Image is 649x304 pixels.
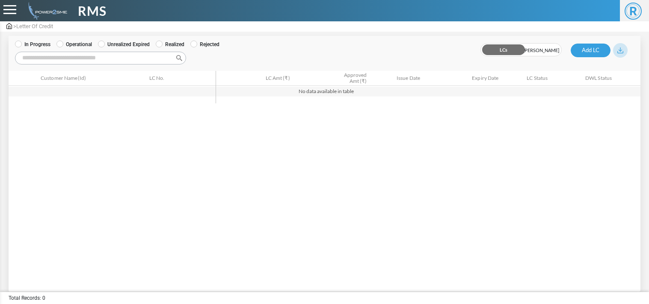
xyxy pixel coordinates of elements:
[293,71,370,86] th: Approved Amt (₹): activate to sort column ascending
[56,41,92,48] label: Operational
[447,71,524,86] th: Expiry Date: activate to sort column ascending
[25,2,67,20] img: admin
[15,41,50,48] label: In Progress
[190,41,219,48] label: Rejected
[6,23,12,29] img: admin
[521,44,561,57] span: [PERSON_NAME]
[16,23,53,29] span: Letter Of Credit
[38,71,146,86] th: Customer Name(Id): activate to sort column ascending
[582,71,641,86] th: DWL Status: activate to sort column ascending
[524,71,582,86] th: LC Status: activate to sort column ascending
[156,41,184,48] label: Realized
[481,44,521,57] span: LCs
[625,3,642,20] span: R
[9,294,45,302] span: Total Records: 0
[78,1,107,20] span: RMS
[9,71,38,86] th: &nbsp;: activate to sort column descending
[571,44,610,57] button: Add LC
[617,47,623,53] img: download_blue.svg
[216,71,293,86] th: LC Amt (₹): activate to sort column ascending
[98,41,150,48] label: Unrealized Expired
[146,71,216,86] th: LC No.: activate to sort column ascending
[15,52,186,64] input: Search:
[370,71,447,86] th: Issue Date: activate to sort column ascending
[9,86,640,96] td: No data available in table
